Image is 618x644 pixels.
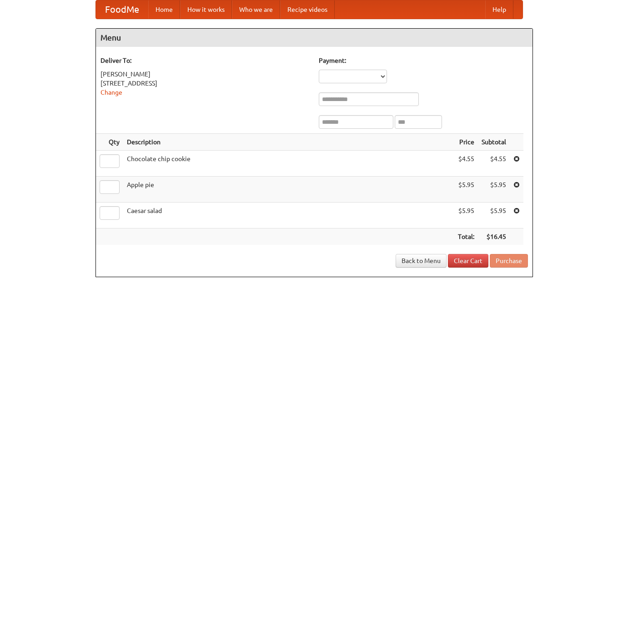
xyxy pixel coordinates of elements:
[232,0,280,19] a: Who we are
[454,228,478,245] th: Total:
[123,151,454,177] td: Chocolate chip cookie
[100,56,310,65] h5: Deliver To:
[96,0,148,19] a: FoodMe
[454,203,478,228] td: $5.95
[100,89,122,96] a: Change
[478,203,510,228] td: $5.95
[148,0,180,19] a: Home
[490,254,528,268] button: Purchase
[396,254,447,268] a: Back to Menu
[180,0,232,19] a: How it works
[454,134,478,151] th: Price
[123,134,454,151] th: Description
[123,203,454,228] td: Caesar salad
[478,151,510,177] td: $4.55
[123,177,454,203] td: Apple pie
[448,254,488,268] a: Clear Cart
[100,70,310,79] div: [PERSON_NAME]
[454,177,478,203] td: $5.95
[478,177,510,203] td: $5.95
[478,134,510,151] th: Subtotal
[96,29,533,47] h4: Menu
[280,0,335,19] a: Recipe videos
[96,134,123,151] th: Qty
[478,228,510,245] th: $16.45
[485,0,513,19] a: Help
[454,151,478,177] td: $4.55
[100,79,310,88] div: [STREET_ADDRESS]
[319,56,528,65] h5: Payment:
